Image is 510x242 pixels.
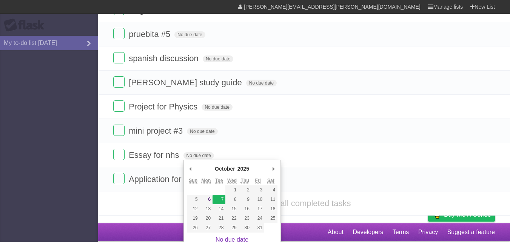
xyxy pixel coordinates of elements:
label: Done [113,100,125,112]
button: 27 [200,223,213,233]
button: 7 [213,195,225,204]
button: 12 [187,204,200,214]
button: 20 [200,214,213,223]
div: Flask [4,18,49,32]
a: Terms [393,225,409,239]
span: Essay for nhs [129,150,181,160]
a: About [328,225,344,239]
div: October [214,163,236,174]
label: Done [113,76,125,88]
span: pruebita #5 [129,29,172,39]
span: No due date [183,152,214,159]
span: Application for NHS [129,174,203,184]
div: 2025 [236,163,250,174]
label: Done [113,52,125,63]
span: Buy me a coffee [444,208,491,221]
span: spanish discussion [129,54,200,63]
abbr: Sunday [189,178,197,183]
button: Previous Month [187,163,194,174]
label: Done [113,149,125,160]
button: 23 [239,214,251,223]
abbr: Thursday [241,178,249,183]
button: 31 [251,223,264,233]
button: 9 [239,195,251,204]
button: 5 [187,195,200,204]
button: 2 [239,185,251,195]
abbr: Tuesday [215,178,223,183]
span: No due date [202,104,232,111]
button: 21 [213,214,225,223]
button: 18 [264,204,277,214]
button: 29 [225,223,238,233]
button: 16 [239,204,251,214]
span: No due date [203,55,233,62]
a: Developers [353,225,383,239]
button: 19 [187,214,200,223]
span: [PERSON_NAME] study guide [129,78,244,87]
button: Next Month [270,163,277,174]
button: 26 [187,223,200,233]
button: 10 [251,195,264,204]
button: 17 [251,204,264,214]
abbr: Monday [202,178,211,183]
label: Done [113,28,125,39]
label: Done [113,173,125,184]
abbr: Saturday [267,178,274,183]
button: 28 [213,223,225,233]
span: No due date [174,31,205,38]
a: Suggest a feature [447,225,495,239]
button: 4 [264,185,277,195]
button: 13 [200,204,213,214]
button: 6 [200,195,213,204]
a: Show all completed tasks [257,199,351,208]
button: 30 [239,223,251,233]
button: 22 [225,214,238,223]
span: mini project #3 [129,126,185,136]
button: 11 [264,195,277,204]
button: 14 [213,204,225,214]
button: 8 [225,195,238,204]
abbr: Friday [255,178,260,183]
button: 1 [225,185,238,195]
span: No due date [187,128,217,135]
span: No due date [246,80,277,86]
button: 15 [225,204,238,214]
button: 3 [251,185,264,195]
a: Privacy [418,225,438,239]
abbr: Wednesday [227,178,237,183]
button: 25 [264,214,277,223]
button: 24 [251,214,264,223]
label: Done [113,125,125,136]
span: Project for Physics [129,102,199,111]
